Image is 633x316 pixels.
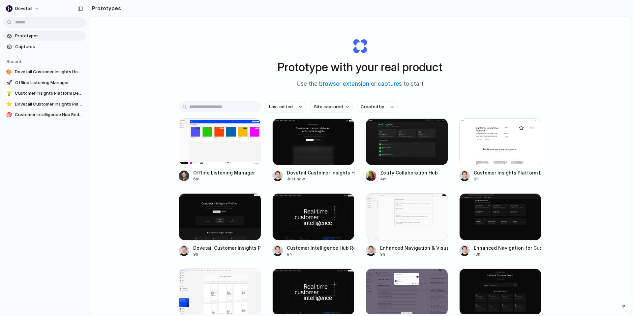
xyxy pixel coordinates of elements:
[357,101,398,112] button: Created by
[378,80,402,87] a: captures
[3,42,86,52] a: Captures
[15,101,83,108] span: Dovetail Customer Insights Platform
[380,176,438,182] div: 4m
[272,193,355,257] a: Customer Intelligence Hub RedesignCustomer Intelligence Hub Redesign9h
[15,79,83,86] span: Offline Listening Manager
[3,88,86,98] a: 💡Customer Insights Platform Design
[361,104,384,110] span: Created by
[89,4,121,12] h2: Prototypes
[15,111,83,118] span: Customer Intelligence Hub Redesign
[474,251,542,257] div: 10h
[6,90,12,97] div: 💡
[6,69,12,75] div: 🎨
[380,251,448,257] div: 9h
[6,79,13,86] div: 🚀
[15,44,83,50] span: Captures
[3,3,43,14] button: dovetail
[459,193,542,257] a: Enhanced Navigation for Customer Intelligence PlatformEnhanced Navigation for Customer Intelligen...
[3,78,86,88] a: 🚀Offline Listening Manager
[6,101,12,108] div: ⭐
[179,193,261,257] a: Dovetail Customer Insights PlatformDovetail Customer Insights Platform9h
[269,104,293,110] span: Last edited
[193,169,255,176] div: Offline Listening Manager
[15,33,83,39] span: Prototypes
[3,110,86,120] a: 🎯Customer Intelligence Hub Redesign
[474,176,542,182] div: 9h
[15,5,32,12] span: dovetail
[287,169,355,176] div: Dovetail Customer Insights Homepage
[15,90,83,97] span: Customer Insights Platform Design
[297,80,424,88] span: Use the or to start
[7,59,22,64] span: Recent
[278,58,442,76] h1: Prototype with your real product
[3,67,86,77] a: 🎨Dovetail Customer Insights Homepage
[366,118,448,182] a: Zotify Collaboration HubZotify Collaboration Hub4m
[272,118,355,182] a: Dovetail Customer Insights HomepageDovetail Customer Insights HomepageJust now
[459,118,542,182] a: Customer Insights Platform DesignCustomer Insights Platform Design9h
[6,111,12,118] div: 🎯
[474,169,542,176] div: Customer Insights Platform Design
[3,99,86,109] a: ⭐Dovetail Customer Insights Platform
[314,104,343,110] span: Site captured
[366,193,448,257] a: Enhanced Navigation & Visual HierarchyEnhanced Navigation & Visual Hierarchy9h
[287,176,355,182] div: Just now
[193,251,261,257] div: 9h
[3,31,86,41] a: Prototypes
[287,244,355,251] div: Customer Intelligence Hub Redesign
[265,101,306,112] button: Last edited
[15,69,83,75] span: Dovetail Customer Insights Homepage
[380,244,448,251] div: Enhanced Navigation & Visual Hierarchy
[380,169,438,176] div: Zotify Collaboration Hub
[193,244,261,251] div: Dovetail Customer Insights Platform
[474,244,542,251] div: Enhanced Navigation for Customer Intelligence Platform
[310,101,353,112] button: Site captured
[179,118,261,182] a: Offline Listening ManagerOffline Listening Manager6m
[319,80,369,87] a: browser extension
[193,176,255,182] div: 6m
[287,251,355,257] div: 9h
